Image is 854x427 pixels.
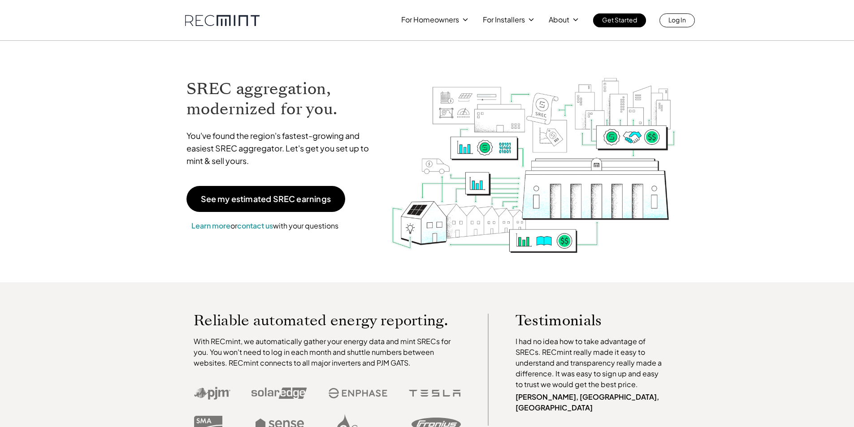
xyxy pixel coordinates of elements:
a: Get Started [593,13,646,27]
p: With RECmint, we automatically gather your energy data and mint SRECs for you. You won't need to ... [194,336,461,368]
p: Reliable automated energy reporting. [194,314,461,327]
p: You've found the region's fastest-growing and easiest SREC aggregator. Let's get you set up to mi... [186,129,377,167]
a: contact us [237,221,273,230]
p: Log In [668,13,686,26]
p: Testimonials [516,314,649,327]
p: For Homeowners [401,13,459,26]
p: or with your questions [186,220,343,232]
p: See my estimated SREC earnings [201,195,331,203]
img: RECmint value cycle [390,54,676,255]
a: See my estimated SREC earnings [186,186,345,212]
a: Log In [659,13,695,27]
p: For Installers [483,13,525,26]
p: About [549,13,569,26]
a: Learn more [191,221,230,230]
p: [PERSON_NAME], [GEOGRAPHIC_DATA], [GEOGRAPHIC_DATA] [516,392,666,413]
p: I had no idea how to take advantage of SRECs. RECmint really made it easy to understand and trans... [516,336,666,390]
p: Get Started [602,13,637,26]
h1: SREC aggregation, modernized for you. [186,79,377,119]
